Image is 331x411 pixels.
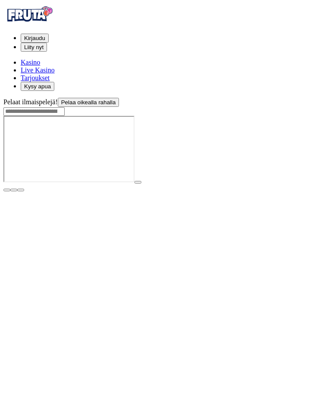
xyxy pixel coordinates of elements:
iframe: Fire in the Hole 2 [3,116,134,182]
button: play icon [134,181,141,184]
span: Live Kasino [21,66,55,74]
button: close icon [3,189,10,191]
button: headphones iconKysy apua [21,82,54,91]
a: gift-inverted iconTarjoukset [21,74,50,81]
button: fullscreen icon [17,189,24,191]
input: Search [3,107,65,116]
a: diamond iconKasino [21,59,40,66]
button: chevron-down icon [10,189,17,191]
span: Kasino [21,59,40,66]
a: poker-chip iconLive Kasino [21,66,55,74]
div: Pelaat ilmaispelejä! [3,98,328,107]
button: Kirjaudu [21,34,49,43]
button: Liity nyt [21,43,47,52]
span: Liity nyt [24,44,44,50]
span: Pelaa oikealla rahalla [61,99,116,106]
span: Kirjaudu [24,35,45,41]
span: Kysy apua [24,83,51,90]
img: Fruta [3,3,55,25]
a: Fruta [3,19,55,26]
button: Pelaa oikealla rahalla [58,98,119,107]
span: Tarjoukset [21,74,50,81]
